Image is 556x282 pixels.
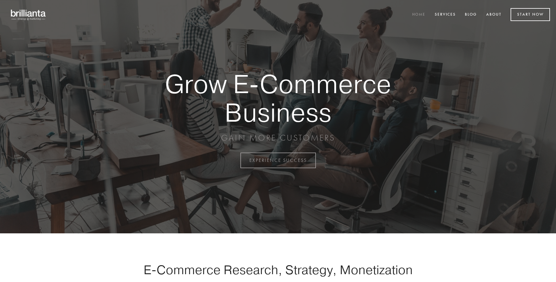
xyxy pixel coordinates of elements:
strong: Grow E-Commerce Business [144,70,412,126]
a: Home [408,10,429,20]
p: GAIN MORE CUSTOMERS [144,132,412,143]
a: EXPERIENCE SUCCESS [240,153,316,168]
img: brillianta - research, strategy, marketing [6,6,51,23]
a: About [482,10,505,20]
a: Services [431,10,460,20]
a: Start Now [511,8,550,21]
a: Blog [461,10,481,20]
h1: E-Commerce Research, Strategy, Monetization [125,262,431,277]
